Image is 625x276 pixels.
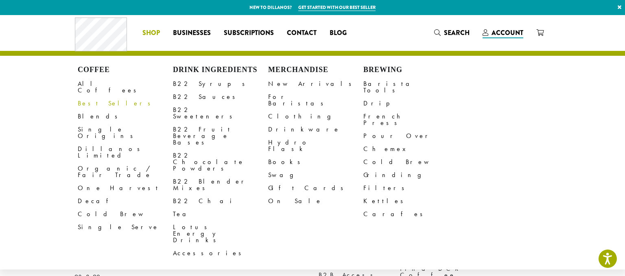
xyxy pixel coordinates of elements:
[268,77,363,90] a: New Arrivals
[173,66,268,74] h4: Drink Ingredients
[268,195,363,208] a: On Sale
[298,4,376,11] a: Get started with our best seller
[173,28,211,38] span: Businesses
[363,97,459,110] a: Drip
[268,110,363,123] a: Clothing
[363,208,459,221] a: Carafes
[268,169,363,182] a: Swag
[78,195,173,208] a: Decaf
[363,129,459,142] a: Pour Over
[287,28,317,38] span: Contact
[363,195,459,208] a: Kettles
[363,110,459,129] a: French Press
[173,247,268,260] a: Accessories
[78,162,173,182] a: Organic / Fair Trade
[78,77,173,97] a: All Coffees
[363,182,459,195] a: Filters
[173,208,268,221] a: Tea
[268,136,363,156] a: Hydro Flask
[330,28,347,38] span: Blog
[268,156,363,169] a: Books
[78,66,173,74] h4: Coffee
[78,123,173,142] a: Single Origins
[268,90,363,110] a: For Baristas
[268,66,363,74] h4: Merchandise
[78,110,173,123] a: Blends
[78,142,173,162] a: Dillanos Limited
[173,90,268,103] a: B22 Sauces
[363,156,459,169] a: Cold Brew
[268,123,363,136] a: Drinkware
[142,28,160,38] span: Shop
[173,175,268,195] a: B22 Blender Mixes
[78,208,173,221] a: Cold Brew
[173,77,268,90] a: B22 Syrups
[363,142,459,156] a: Chemex
[363,77,459,97] a: Barista Tools
[444,28,470,37] span: Search
[492,28,523,37] span: Account
[224,28,274,38] span: Subscriptions
[173,123,268,149] a: B22 Fruit Beverage Bases
[363,169,459,182] a: Grinding
[173,195,268,208] a: B22 Chai
[428,26,476,39] a: Search
[268,182,363,195] a: Gift Cards
[173,221,268,247] a: Lotus Energy Drinks
[173,149,268,175] a: B22 Chocolate Powders
[78,221,173,234] a: Single Serve
[136,26,166,39] a: Shop
[363,66,459,74] h4: Brewing
[78,182,173,195] a: One Harvest
[173,103,268,123] a: B22 Sweeteners
[78,97,173,110] a: Best Sellers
